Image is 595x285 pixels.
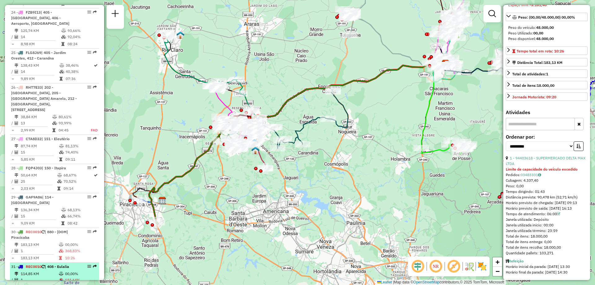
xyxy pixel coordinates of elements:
td: 8,98 KM [20,41,61,47]
i: % de utilização do peso [59,243,64,247]
td: / [11,34,14,40]
span: FLG8J69 [26,50,41,55]
td: 15 [20,213,61,219]
em: Rota exportada [93,51,97,54]
td: 08:42 [67,220,97,226]
span: Cubagem: 4.337,40 [506,178,538,183]
td: 13 [20,120,52,126]
em: Rota exportada [93,85,97,89]
td: = [11,255,14,261]
a: Exibir filtros [486,7,498,20]
i: % de utilização da cubagem [52,121,57,125]
td: 00,00% [65,271,97,277]
span: RHT7E33 [26,85,42,90]
td: 81,13% [65,143,96,149]
em: Rota exportada [93,265,97,268]
i: Total de Atividades [15,70,18,73]
a: Nova sessão e pesquisa [109,7,121,21]
td: 14 [20,34,61,40]
td: 04:45 [58,127,84,133]
td: 125,74 KM [20,28,61,34]
td: 14 [20,69,59,75]
td: FAD [84,127,98,133]
i: % de utilização da cubagem [59,249,64,253]
span: Ocultar deslocamento [410,259,425,274]
td: 368,83% [65,248,97,254]
strong: 48.000,00 [536,36,554,41]
i: % de utilização da cubagem [59,150,64,154]
span: 24 - [11,10,69,26]
td: 09:14 [63,185,93,192]
td: 9,09 KM [20,220,61,226]
div: Janela utilizada: Depósito [506,217,588,222]
em: Opções [87,265,91,268]
i: % de utilização do peso [61,29,66,33]
span: + [496,258,500,266]
i: % de utilização da cubagem [57,180,62,183]
td: 5,85 KM [20,156,59,163]
span: | 880 - [DOM] Piracicaba [11,229,68,240]
i: Distância Total [15,64,18,67]
span: 31 - [11,264,69,269]
td: 09:11 [65,156,96,163]
span: Tempo total em rota: 10:26 [517,49,564,53]
td: / [11,149,14,155]
td: 1 [20,248,59,254]
strong: 1 [546,72,548,76]
i: Tempo total em rota [59,158,62,161]
div: Tempo dirigindo: 01:43 [506,189,588,194]
span: FZB9I13 [26,10,41,15]
i: Total de Atividades [15,121,18,125]
a: Leaflet [377,280,392,284]
i: Rota otimizada [94,64,98,67]
div: Distância Total: [512,60,562,65]
td: / [11,120,14,126]
span: − [496,267,500,275]
span: REC0010 [26,229,42,234]
i: Tempo total em rota [61,42,64,46]
a: Peso: (00,00/48.000,00) 00,00% [506,13,588,21]
td: / [11,248,14,254]
td: 50,64 KM [20,172,57,178]
i: Observações [538,173,541,177]
span: Peso: (00,00/48.000,00) 00,00% [518,15,575,20]
em: Rota exportada [93,10,97,14]
td: 114,85 KM [20,271,59,277]
td: 93,66% [67,28,97,34]
i: Total de Atividades [15,249,18,253]
span: | 151 - Eleutério [42,136,70,141]
td: 68,67% [63,172,93,178]
td: / [11,69,14,75]
td: 2,99 KM [20,127,52,133]
i: Tempo total em rota [61,221,64,225]
span: Exibir rótulo [446,259,461,274]
i: Total de Atividades [15,35,18,39]
i: Veículo já utilizado nesta sessão [42,230,45,234]
span: Peso: 0,00 [506,184,524,188]
span: | 405 - [GEOGRAPHIC_DATA], 406 - Aeroporto, [GEOGRAPHIC_DATA] [11,10,69,26]
span: 30 - [11,229,68,240]
td: = [11,127,14,133]
td: = [11,220,14,226]
td: 00,00% [65,242,97,248]
td: 183,13 KM [20,242,59,248]
a: Refeição [509,259,524,263]
div: Jornada Motorista: 09:20 [512,94,556,100]
strong: 00,00 [533,31,543,35]
i: Rota otimizada [94,173,98,177]
td: 2,03 KM [20,185,57,192]
em: Opções [87,230,91,234]
span: | 114 - [GEOGRAPHIC_DATA] [11,195,54,205]
i: Veículo já utilizado nesta sessão [42,265,45,269]
em: Rota exportada [93,195,97,199]
td: 138,43 KM [20,62,59,69]
td: 68,13% [67,207,97,213]
i: % de utilização da cubagem [61,35,66,39]
span: 25 - [11,50,66,60]
strong: -3.161,40 [530,2,547,7]
td: / [11,277,14,283]
i: Distância Total [15,29,18,33]
a: Total de itens:18.000,00 [506,81,588,89]
i: % de utilização do peso [57,173,62,177]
